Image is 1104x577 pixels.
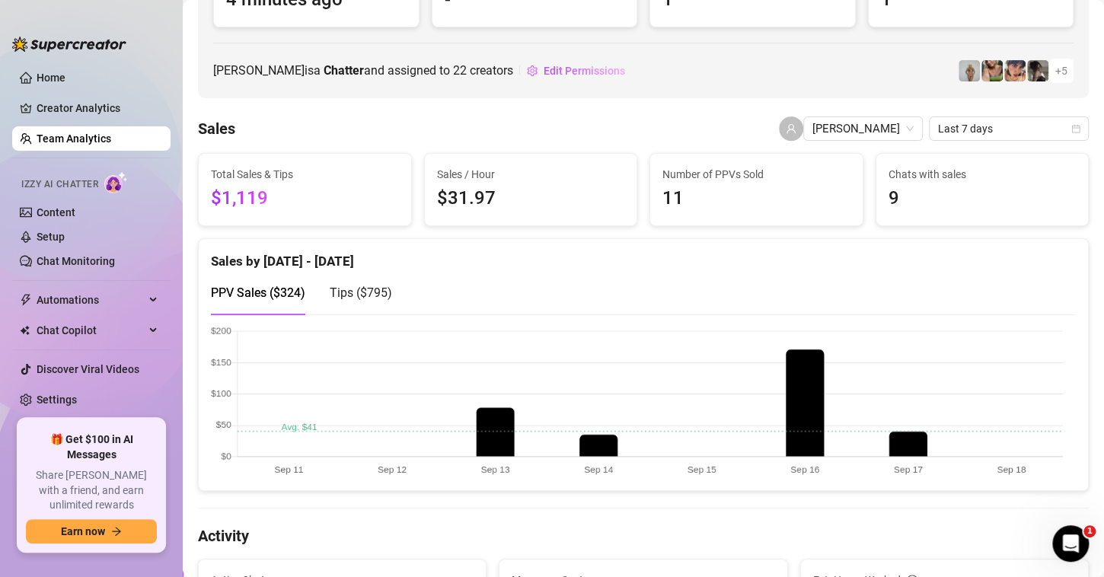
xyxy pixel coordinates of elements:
[198,525,1089,547] h4: Activity
[37,288,145,312] span: Automations
[453,63,467,78] span: 22
[26,468,157,513] span: Share [PERSON_NAME] with a friend, and earn unlimited rewards
[37,231,65,243] a: Setup
[662,166,850,183] span: Number of PPVs Sold
[37,318,145,343] span: Chat Copilot
[889,166,1077,183] span: Chats with sales
[812,117,914,140] span: Noemi
[26,432,157,462] span: 🎁 Get $100 in AI Messages
[37,96,158,120] a: Creator Analytics
[213,61,513,80] span: [PERSON_NAME] is a and assigned to creators
[1083,525,1096,537] span: 1
[1052,525,1089,562] iframe: Intercom live chat
[111,526,122,537] span: arrow-right
[324,63,364,78] b: Chatter
[211,184,399,213] span: $1,119
[330,285,392,300] span: Tips ( $795 )
[198,118,235,139] h4: Sales
[981,60,1003,81] img: dreamsofleana
[211,166,399,183] span: Total Sales & Tips
[437,166,625,183] span: Sales / Hour
[889,184,1077,213] span: 9
[26,519,157,544] button: Earn nowarrow-right
[37,132,111,145] a: Team Analytics
[37,363,139,375] a: Discover Viral Videos
[544,65,625,77] span: Edit Permissions
[20,325,30,336] img: Chat Copilot
[20,294,32,306] span: thunderbolt
[211,239,1076,272] div: Sales by [DATE] - [DATE]
[527,65,538,76] span: setting
[437,184,625,213] span: $31.97
[1004,60,1026,81] img: bonnierides
[938,117,1080,140] span: Last 7 days
[786,123,796,134] span: user
[37,394,77,406] a: Settings
[526,59,626,83] button: Edit Permissions
[1055,62,1067,79] span: + 5
[662,184,850,213] span: 11
[21,177,98,192] span: Izzy AI Chatter
[12,37,126,52] img: logo-BBDzfeDw.svg
[37,72,65,84] a: Home
[61,525,105,537] span: Earn now
[1071,124,1080,133] span: calendar
[37,255,115,267] a: Chat Monitoring
[1027,60,1048,81] img: daiisyjane
[37,206,75,218] a: Content
[104,171,128,193] img: AI Chatter
[959,60,980,81] img: Barbi
[211,285,305,300] span: PPV Sales ( $324 )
